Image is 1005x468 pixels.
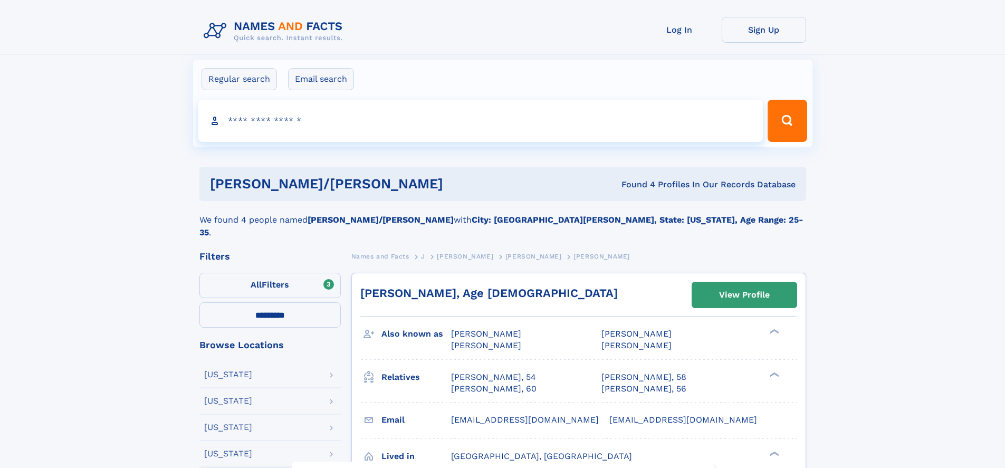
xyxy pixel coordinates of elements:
[198,100,763,142] input: search input
[532,179,796,190] div: Found 4 Profiles In Our Records Database
[199,340,341,350] div: Browse Locations
[601,371,686,383] a: [PERSON_NAME], 58
[767,450,780,457] div: ❯
[609,415,757,425] span: [EMAIL_ADDRESS][DOMAIN_NAME]
[351,250,409,263] a: Names and Facts
[199,215,803,237] b: City: [GEOGRAPHIC_DATA][PERSON_NAME], State: [US_STATE], Age Range: 25-35
[204,423,252,432] div: [US_STATE]
[199,252,341,261] div: Filters
[202,68,277,90] label: Regular search
[505,250,562,263] a: [PERSON_NAME]
[692,282,797,308] a: View Profile
[451,371,536,383] a: [PERSON_NAME], 54
[451,340,521,350] span: [PERSON_NAME]
[381,368,451,386] h3: Relatives
[767,328,780,335] div: ❯
[421,250,425,263] a: J
[451,383,537,395] a: [PERSON_NAME], 60
[210,177,532,190] h1: [PERSON_NAME]/[PERSON_NAME]
[381,411,451,429] h3: Email
[360,286,618,300] a: [PERSON_NAME], Age [DEMOGRAPHIC_DATA]
[722,17,806,43] a: Sign Up
[573,253,630,260] span: [PERSON_NAME]
[381,447,451,465] h3: Lived in
[767,371,780,378] div: ❯
[437,250,493,263] a: [PERSON_NAME]
[421,253,425,260] span: J
[505,253,562,260] span: [PERSON_NAME]
[199,273,341,298] label: Filters
[308,215,454,225] b: [PERSON_NAME]/[PERSON_NAME]
[601,383,686,395] a: [PERSON_NAME], 56
[719,283,770,307] div: View Profile
[288,68,354,90] label: Email search
[199,201,806,239] div: We found 4 people named with .
[381,325,451,343] h3: Also known as
[451,415,599,425] span: [EMAIL_ADDRESS][DOMAIN_NAME]
[204,450,252,458] div: [US_STATE]
[437,253,493,260] span: [PERSON_NAME]
[451,329,521,339] span: [PERSON_NAME]
[204,370,252,379] div: [US_STATE]
[451,451,632,461] span: [GEOGRAPHIC_DATA], [GEOGRAPHIC_DATA]
[601,329,672,339] span: [PERSON_NAME]
[199,17,351,45] img: Logo Names and Facts
[204,397,252,405] div: [US_STATE]
[251,280,262,290] span: All
[601,340,672,350] span: [PERSON_NAME]
[637,17,722,43] a: Log In
[768,100,807,142] button: Search Button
